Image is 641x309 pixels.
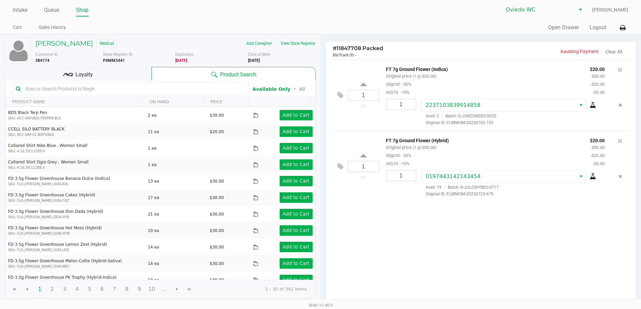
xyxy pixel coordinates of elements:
b: 384174 [35,58,49,63]
span: $30.00 [210,228,224,233]
span: Avail: 5 Batch: G-JUN25IND02-0625 [421,114,496,118]
span: Original ID: FLSRWGM-20250702-729 [421,120,605,126]
small: -$25.00 [590,153,605,158]
app-button-loader: Add to Cart [283,162,310,167]
p: FT 7g Ground Flower (Indica) [386,65,580,72]
input: Scan or Search Products to Begin [23,84,245,94]
b: [DATE] [248,58,260,63]
app-button-loader: Add to Cart [283,195,310,200]
button: Add to Cart [280,110,313,120]
button: Add to Cart [280,209,313,219]
app-button-loader: Add to Cart [283,178,310,184]
td: FD 3.5g Flower Greenhouse Don Dada (Hybrid) [5,206,145,222]
kendo-pager-info: 1 - 30 of 342 items [201,286,307,293]
h5: [PERSON_NAME] [35,39,93,47]
p: $20.00 [590,65,605,72]
button: Remove the package from the orderLine [616,170,625,183]
app-button-loader: Add to Cart [283,129,310,134]
td: 17 ea [145,189,207,206]
td: FD 3.5g Flower Greenhouse Melon Collie (Hybrid-Sativa) [5,255,145,272]
span: -10% [399,161,409,166]
td: FD 3.5g Flower Greenhouse PK Trophy (Hybrid-Indica) [5,272,145,288]
span: Page 8 [120,283,133,296]
td: CCELL SILO BATTERY BLACK [5,123,145,140]
p: SKU: ACC-VAP-CC-BATSIBLK [8,132,142,137]
button: Add to Cart [280,242,313,252]
td: 13 ea [145,173,207,189]
td: 1 ea [145,140,207,156]
span: Go to the first page [12,286,17,292]
small: -$5.00 [593,161,605,166]
span: -50% [400,82,411,87]
small: $50.00 [592,145,605,150]
button: Select [575,4,585,16]
span: [PERSON_NAME] [592,6,628,13]
span: Oviedo WC [506,6,571,14]
small: $50.00 [592,74,605,79]
b: Medical card expired [175,58,187,63]
span: -10% [399,90,409,95]
span: Medical [96,39,117,47]
small: AIQ10: [386,90,409,95]
p: SKU: FLO-[PERSON_NAME]-SUN-LMZ [8,247,142,253]
button: View State Registry [276,38,316,49]
button: Add to Cart [280,159,313,170]
button: Select [576,99,586,111]
span: $30.00 [210,113,224,118]
td: FD 3.5g Flower Greenhouse Cakez (Hybrid) [5,189,145,206]
span: ᛫ [290,86,299,92]
span: Product Search [220,71,256,79]
th: PRICE [204,97,249,107]
span: $30.00 [210,278,224,282]
span: Go to the previous page [24,286,30,292]
td: FD 3.5g Flower Greenhouse Hot Mess (Hybrid) [5,222,145,239]
b: P0MM3441 [103,58,125,63]
span: Page 4 [71,283,83,296]
span: 11847708 Packed [333,45,383,51]
span: $30.00 [210,195,224,200]
a: Intake [13,5,27,15]
button: Select [576,170,586,183]
td: FD 3.5g Flower Greenhouse Lemon Zest (Hybrid) [5,239,145,255]
button: Clear All [605,48,622,55]
span: Date of Birth [248,52,271,57]
app-button-loader: Add to Cart [283,211,310,217]
p: SKU: 4.16.59.11299.0 [8,149,142,154]
a: Shop [76,5,88,15]
span: Avail: 19 Batch: G-JUL25HYB02-0717 [421,185,499,190]
span: Page 5 [83,283,96,296]
small: -$5.00 [593,90,605,95]
app-button-loader: Add to Cart [283,228,310,233]
span: Go to the last page [183,283,196,296]
button: Add to Cart [280,126,313,137]
span: Customer ID [35,52,58,57]
span: State Registry ID [103,52,133,57]
span: Go to the previous page [21,283,33,296]
span: 2237103839914858 [426,102,480,108]
button: Add to Cart [280,275,313,285]
small: 50grnd: [386,153,411,158]
td: Collared Shirt Ogio Grey , Women Small [5,156,145,173]
th: PRODUCT NAME [5,97,142,107]
span: · [441,185,448,190]
span: Page 9 [133,283,146,296]
span: Go to the first page [8,283,21,296]
td: 10 ea [145,222,207,239]
span: Go to the next page [171,283,183,296]
small: AIQ10: [386,161,409,166]
span: Loyalty [75,71,93,79]
td: BDS Black Terp Pen [5,107,145,123]
span: $20.00 [210,129,224,134]
button: Open Drawer [548,24,579,32]
td: Collared Shirt Nike Blue , Women Small [5,140,145,156]
small: Original price (1 @ $50.00) [386,145,436,150]
small: Original price (1 @ $50.00) [386,74,436,79]
span: $30.00 [210,212,224,217]
app-button-loader: Add to Cart [283,244,310,249]
span: Go to the last page [187,286,192,292]
app-button-loader: Add to Cart [283,261,310,266]
p: SKU: FLO-[PERSON_NAME]-SUN-HTM [8,231,142,236]
app-button-loader: Add to Cart [283,112,310,118]
button: Add to Cart [280,143,313,153]
a: Sales History [39,23,66,32]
